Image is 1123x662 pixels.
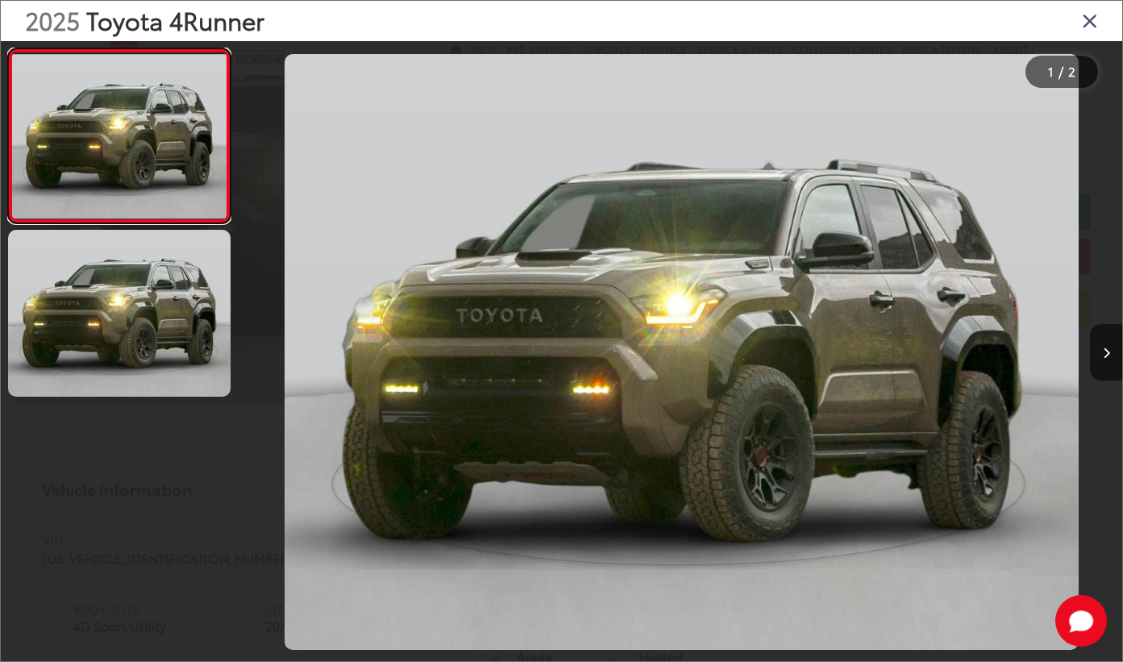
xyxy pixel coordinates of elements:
svg: Start Chat [1055,595,1107,647]
img: 2025 Toyota 4Runner TRD Sport [285,54,1079,650]
img: 2025 Toyota 4Runner TRD Sport [6,228,233,398]
button: Toggle Chat Window [1055,595,1107,647]
i: Close gallery [1082,10,1098,31]
span: 2 [1068,62,1075,80]
span: Toyota 4Runner [86,2,264,37]
span: 2025 [25,2,80,37]
button: Next image [1090,324,1122,381]
div: 2025 Toyota 4Runner TRD Sport 0 [241,54,1122,650]
span: 1 [1048,62,1054,80]
img: 2025 Toyota 4Runner TRD Sport [10,54,229,219]
span: / [1057,66,1065,77]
